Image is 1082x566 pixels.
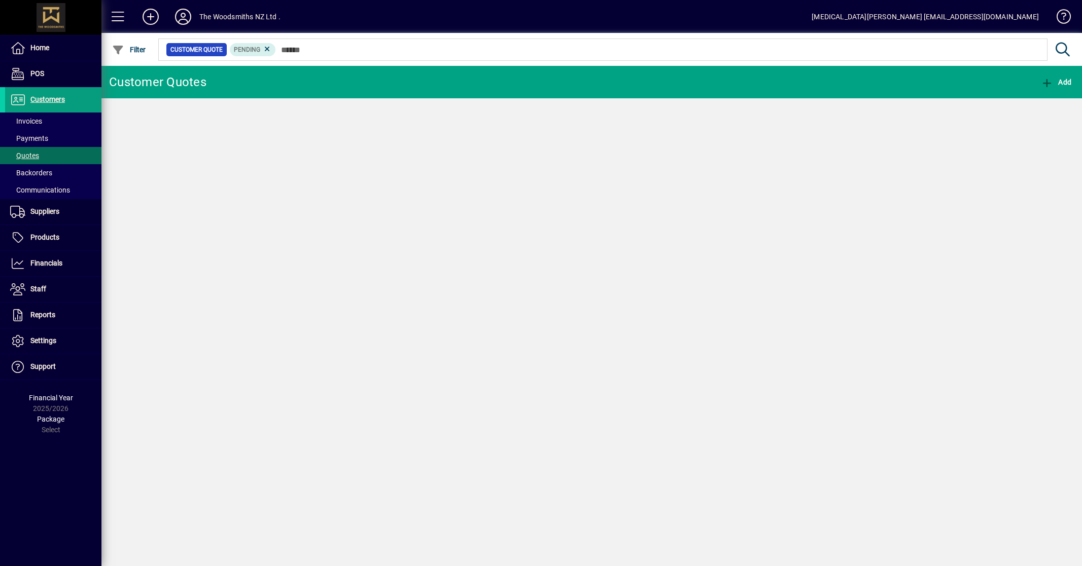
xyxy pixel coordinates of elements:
a: Communications [5,181,101,199]
a: Staff [5,277,101,302]
a: Invoices [5,112,101,130]
a: POS [5,61,101,87]
a: Products [5,225,101,250]
a: Home [5,35,101,61]
span: Financial Year [29,394,73,402]
a: Knowledge Base [1049,2,1069,35]
div: [MEDICAL_DATA][PERSON_NAME] [EMAIL_ADDRESS][DOMAIN_NAME] [812,9,1039,25]
span: Support [30,362,56,370]
a: Financials [5,251,101,276]
button: Add [134,8,167,26]
div: The Woodsmiths NZ Ltd . [199,9,281,25]
span: Settings [30,336,56,345]
a: Suppliers [5,199,101,224]
span: Customers [30,95,65,103]
span: Home [30,44,49,52]
button: Add [1038,73,1074,91]
span: Add [1041,78,1071,86]
a: Backorders [5,164,101,181]
span: Suppliers [30,207,59,215]
span: Products [30,233,59,241]
span: Customer Quote [170,45,223,55]
a: Settings [5,328,101,354]
button: Profile [167,8,199,26]
button: Filter [110,41,149,59]
span: Communications [10,186,70,194]
span: Package [37,415,64,423]
div: Customer Quotes [109,74,206,90]
span: Payments [10,134,48,142]
span: Pending [234,46,260,53]
span: POS [30,69,44,78]
span: Backorders [10,169,52,177]
span: Filter [112,46,146,54]
a: Reports [5,303,101,328]
span: Quotes [10,152,39,160]
span: Financials [30,259,62,267]
a: Payments [5,130,101,147]
span: Staff [30,285,46,293]
span: Invoices [10,117,42,125]
a: Support [5,354,101,380]
mat-chip: Pending Status: Pending [230,43,276,56]
a: Quotes [5,147,101,164]
span: Reports [30,311,55,319]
